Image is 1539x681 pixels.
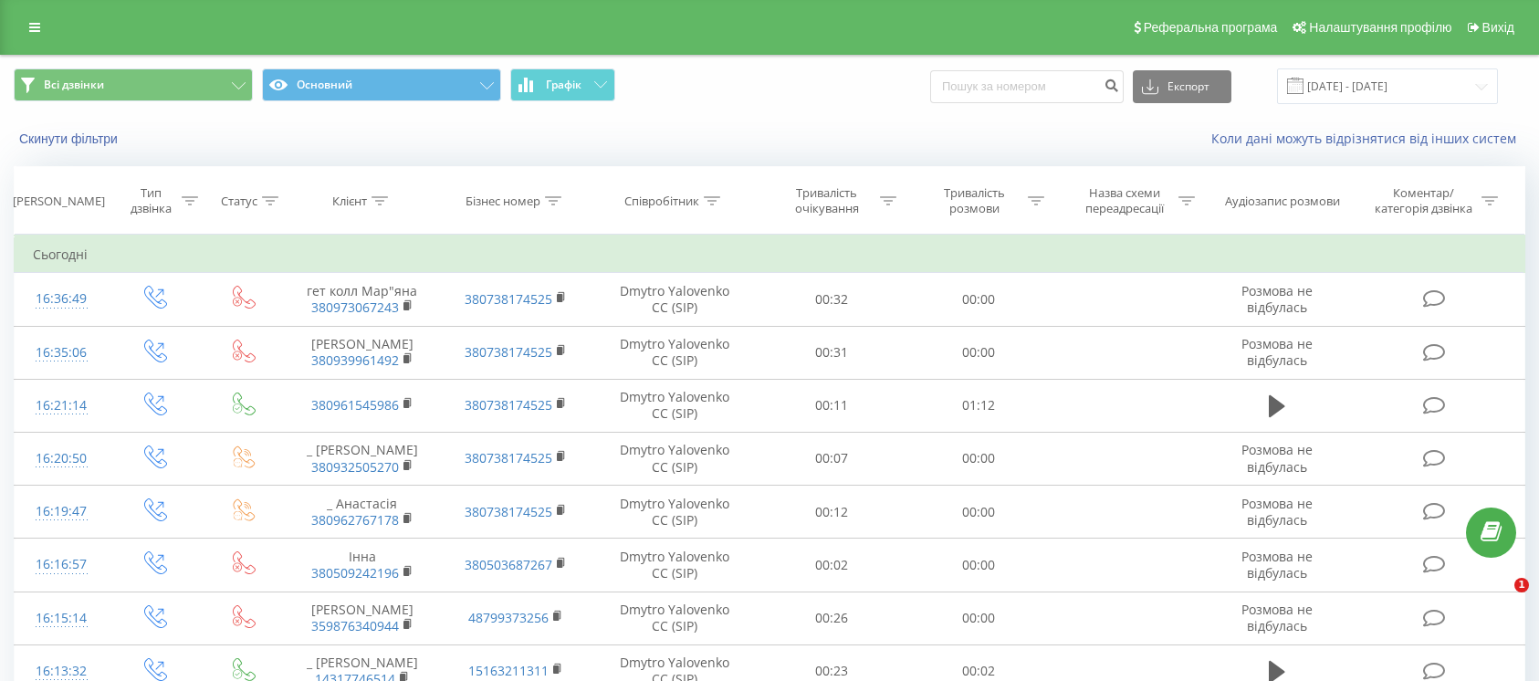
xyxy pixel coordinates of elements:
a: 359876340944 [311,617,399,634]
a: 380961545986 [311,396,399,414]
td: 00:07 [758,432,906,485]
td: _ [PERSON_NAME] [286,432,439,485]
td: Dmytro Yalovenko CC (SIP) [592,432,758,485]
div: Тривалість розмови [926,185,1023,216]
td: 00:26 [758,592,906,644]
a: 380738174525 [465,396,552,414]
td: 00:00 [905,486,1052,539]
a: 380503687267 [465,556,552,573]
div: Аудіозапис розмови [1225,194,1340,209]
a: 380962767178 [311,511,399,529]
a: 48799373256 [468,609,549,626]
div: Співробітник [624,194,699,209]
a: 380738174525 [465,343,552,361]
div: 16:21:14 [33,388,90,424]
button: Основний [262,68,501,101]
div: 16:20:50 [33,441,90,477]
button: Всі дзвінки [14,68,253,101]
td: 00:12 [758,486,906,539]
div: 16:35:06 [33,335,90,371]
span: Розмова не відбулась [1241,495,1313,529]
div: Коментар/категорія дзвінка [1370,185,1477,216]
div: 16:16:57 [33,547,90,582]
span: Розмова не відбулась [1241,441,1313,475]
td: 00:00 [905,326,1052,379]
td: 00:00 [905,432,1052,485]
td: Інна [286,539,439,592]
div: 16:19:47 [33,494,90,529]
div: Назва схеми переадресації [1076,185,1174,216]
td: 01:12 [905,379,1052,432]
button: Графік [510,68,615,101]
span: 1 [1514,578,1529,592]
div: Тип дзвінка [125,185,177,216]
div: Бізнес номер [466,194,540,209]
span: Вихід [1482,20,1514,35]
a: 380509242196 [311,564,399,581]
td: [PERSON_NAME] [286,592,439,644]
td: 00:31 [758,326,906,379]
button: Експорт [1133,70,1231,103]
a: 380738174525 [465,290,552,308]
td: 00:11 [758,379,906,432]
iframe: Intercom live chat [1477,578,1521,622]
span: Реферальна програма [1144,20,1278,35]
td: Dmytro Yalovenko CC (SIP) [592,539,758,592]
td: 00:02 [758,539,906,592]
td: 00:32 [758,273,906,326]
div: Клієнт [332,194,367,209]
a: 380939961492 [311,351,399,369]
span: Розмова не відбулась [1241,548,1313,581]
div: 16:36:49 [33,281,90,317]
td: Dmytro Yalovenko CC (SIP) [592,326,758,379]
td: 00:00 [905,273,1052,326]
td: Сьогодні [15,236,1525,273]
a: 380738174525 [465,503,552,520]
td: Dmytro Yalovenko CC (SIP) [592,379,758,432]
td: 00:00 [905,592,1052,644]
span: Розмова не відбулась [1241,282,1313,316]
td: _ Анастасія [286,486,439,539]
td: [PERSON_NAME] [286,326,439,379]
a: 380932505270 [311,458,399,476]
div: [PERSON_NAME] [13,194,105,209]
span: Всі дзвінки [44,78,104,92]
a: 380973067243 [311,299,399,316]
div: 16:15:14 [33,601,90,636]
div: Тривалість очікування [778,185,875,216]
td: 00:00 [905,539,1052,592]
button: Скинути фільтри [14,131,127,147]
span: Налаштування профілю [1309,20,1451,35]
input: Пошук за номером [930,70,1124,103]
td: гет колл Мар"яна [286,273,439,326]
td: Dmytro Yalovenko CC (SIP) [592,273,758,326]
a: Коли дані можуть відрізнятися вiд інших систем [1211,130,1525,147]
span: Розмова не відбулась [1241,601,1313,634]
a: 15163211311 [468,662,549,679]
a: 380738174525 [465,449,552,466]
span: Розмова не відбулась [1241,335,1313,369]
td: Dmytro Yalovenko CC (SIP) [592,592,758,644]
span: Графік [546,79,581,91]
td: Dmytro Yalovenko CC (SIP) [592,486,758,539]
div: Статус [221,194,257,209]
